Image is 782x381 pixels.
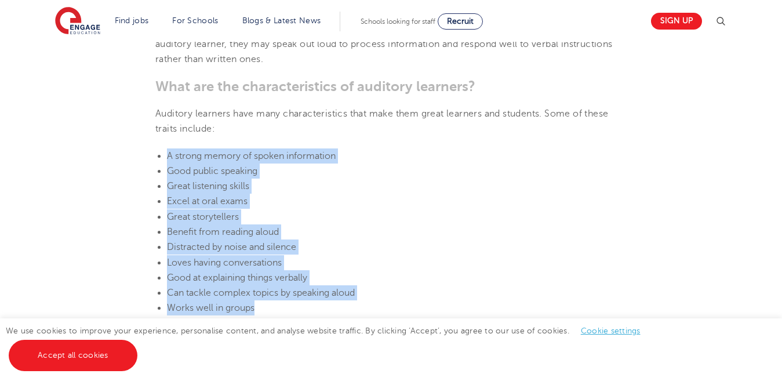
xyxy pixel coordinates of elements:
span: Works well in groups [167,303,254,313]
span: Good at explaining things verbally [167,273,307,283]
a: Find jobs [115,16,149,25]
a: Sign up [651,13,702,30]
a: Recruit [438,13,483,30]
span: Schools looking for staff [361,17,435,26]
span: Auditory learning is when someone learns best through listening. This means that an auditory lear... [155,8,625,64]
a: For Schools [172,16,218,25]
a: Accept all cookies [9,340,137,371]
span: Recruit [447,17,474,26]
span: A strong memory of spoken information [167,151,336,161]
span: Loves having conversations [167,257,282,268]
span: Good public speaking [167,166,257,176]
span: Benefit from reading aloud [167,227,279,237]
b: What are the characteristics of auditory learners? [155,78,475,95]
span: We use cookies to improve your experience, personalise content, and analyse website traffic. By c... [6,326,652,360]
span: Excel at oral exams [167,196,248,206]
span: Great listening skills [167,181,249,191]
span: Distracted by noise and silence [167,242,296,252]
span: Auditory learners have many characteristics that make them great learners and students. Some of t... [155,108,608,134]
img: Engage Education [55,7,100,36]
a: Cookie settings [581,326,641,335]
a: Blogs & Latest News [242,16,321,25]
span: Can tackle complex topics by speaking aloud [167,288,355,298]
span: Great storytellers [167,212,239,222]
